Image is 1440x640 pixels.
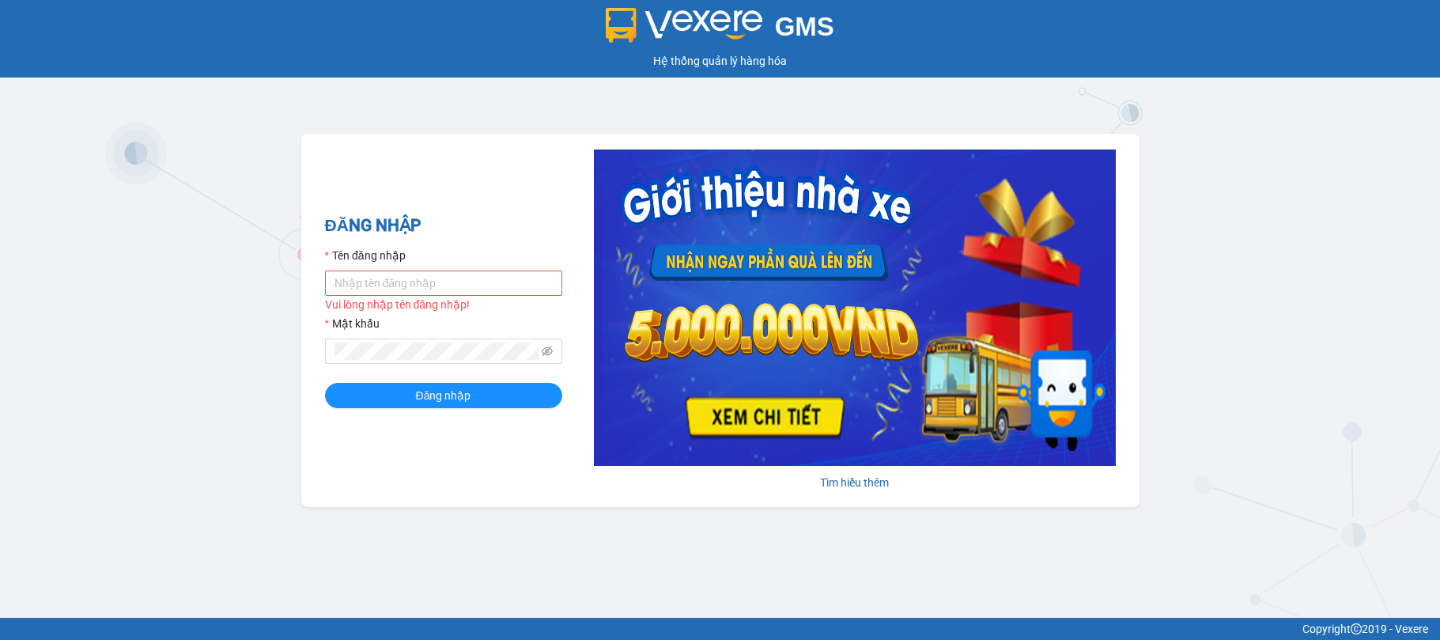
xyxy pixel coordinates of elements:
[606,8,762,43] img: logo 2
[606,24,834,36] a: GMS
[325,383,562,408] button: Đăng nhập
[542,346,553,357] span: eye-invisible
[594,474,1116,491] div: Tìm hiểu thêm
[325,296,562,313] div: Vui lòng nhập tên đăng nhập!
[334,343,539,360] input: Mật khẩu
[325,315,380,332] label: Mật khẩu
[325,271,562,296] input: Tên đăng nhập
[12,620,1428,638] div: Copyright 2019 - Vexere
[325,247,406,264] label: Tên đăng nhập
[1351,623,1362,634] span: copyright
[775,12,834,41] span: GMS
[325,213,562,239] h2: ĐĂNG NHẬP
[4,52,1436,70] div: Hệ thống quản lý hàng hóa
[416,387,471,404] span: Đăng nhập
[594,150,1116,466] img: banner-0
